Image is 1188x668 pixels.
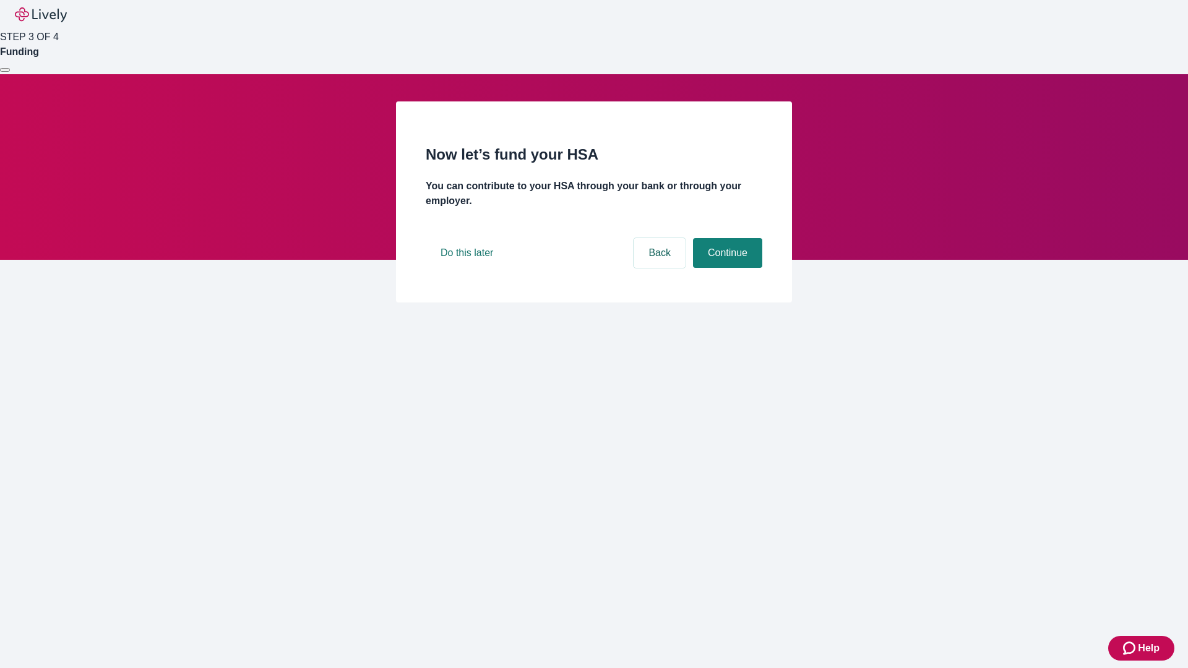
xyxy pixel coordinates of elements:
[426,238,508,268] button: Do this later
[426,179,762,208] h4: You can contribute to your HSA through your bank or through your employer.
[1123,641,1138,656] svg: Zendesk support icon
[693,238,762,268] button: Continue
[1138,641,1160,656] span: Help
[634,238,686,268] button: Back
[426,143,762,166] h2: Now let’s fund your HSA
[1108,636,1174,661] button: Zendesk support iconHelp
[15,7,67,22] img: Lively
